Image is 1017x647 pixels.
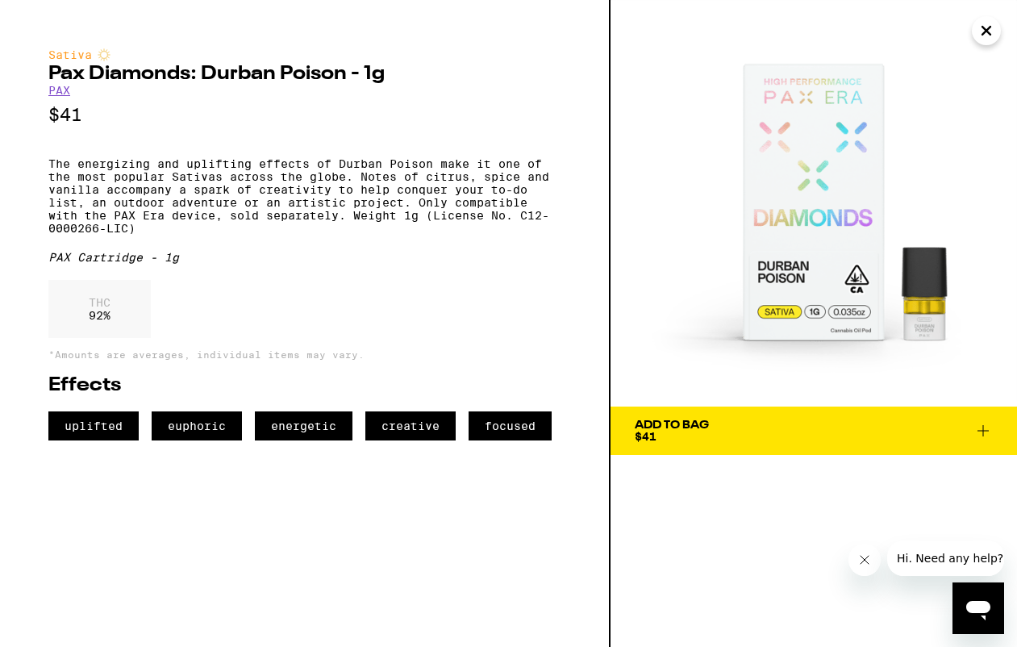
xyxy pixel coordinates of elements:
[98,48,110,61] img: sativaColor.svg
[48,84,70,97] a: PAX
[48,48,561,61] div: Sativa
[635,430,656,443] span: $41
[887,541,1004,576] iframe: Message from company
[48,157,561,235] p: The energizing and uplifting effects of Durban Poison make it one of the most popular Sativas acr...
[48,280,151,338] div: 92 %
[48,349,561,360] p: *Amounts are averages, individual items may vary.
[48,65,561,84] h2: Pax Diamonds: Durban Poison - 1g
[48,376,561,395] h2: Effects
[365,411,456,440] span: creative
[48,411,139,440] span: uplifted
[635,420,709,431] div: Add To Bag
[611,407,1017,455] button: Add To Bag$41
[952,582,1004,634] iframe: Button to launch messaging window
[972,16,1001,45] button: Close
[48,251,561,264] div: PAX Cartridge - 1g
[152,411,242,440] span: euphoric
[48,105,561,125] p: $41
[469,411,552,440] span: focused
[255,411,352,440] span: energetic
[848,544,881,576] iframe: Close message
[89,296,110,309] p: THC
